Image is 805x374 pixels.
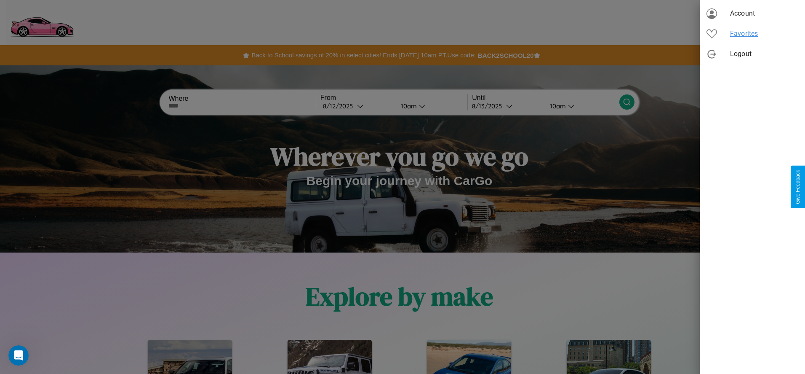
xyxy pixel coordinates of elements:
[700,44,805,64] div: Logout
[8,345,29,366] iframe: Intercom live chat
[730,49,798,59] span: Logout
[730,29,798,39] span: Favorites
[795,170,801,204] div: Give Feedback
[730,8,798,19] span: Account
[700,3,805,24] div: Account
[700,24,805,44] div: Favorites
